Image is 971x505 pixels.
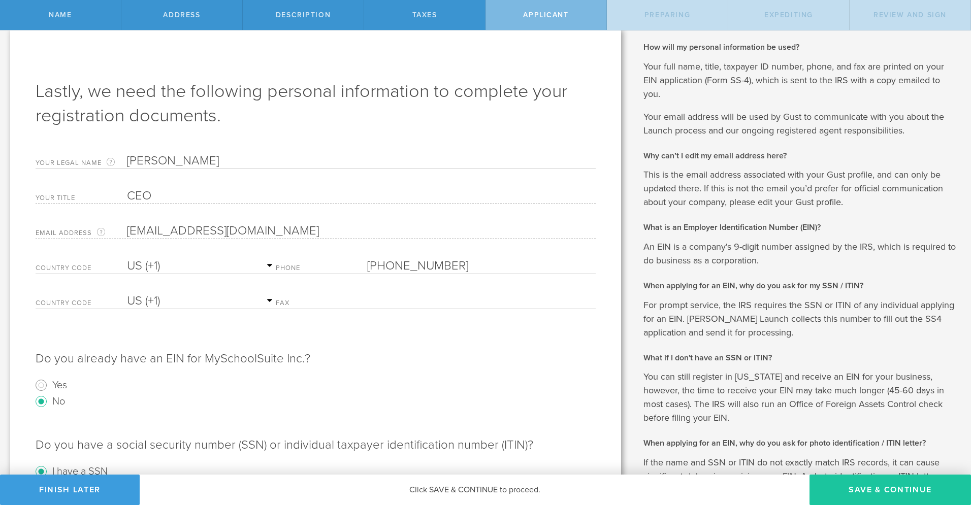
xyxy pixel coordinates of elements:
[52,463,108,478] label: I have a SSN
[49,11,72,19] span: Name
[36,79,596,128] h1: Lastly, we need the following personal information to complete your registration documents.
[36,227,127,239] label: Email Address
[163,11,200,19] span: Address
[643,352,956,363] h2: What if I don't have an SSN or ITIN?
[52,377,67,392] label: Yes
[644,11,690,19] span: Preparing
[643,240,956,267] p: An EIN is a company's 9-digit number assigned by the IRS, which is required to do business as a c...
[643,370,956,425] p: You can still register in [US_STATE] and receive an EIN for your business, however, the time to r...
[36,195,127,204] label: Your title
[367,258,595,274] input: Required
[52,393,65,408] label: No
[643,280,956,291] h2: When applying for an EIN, why do you ask for my SSN / ITIN?
[920,426,971,475] iframe: Chat Widget
[276,265,367,274] label: Phone
[643,168,956,209] p: This is the email address associated with your Gust profile, and can only be updated there. If th...
[36,300,127,309] label: Country Code
[643,437,956,449] h2: When applying for an EIN, why do you ask for photo identification / ITIN letter?
[643,110,956,138] p: Your email address will be used by Gust to communicate with you about the Launch process and our ...
[643,298,956,340] p: For prompt service, the IRS requires the SSN or ITIN of any individual applying for an EIN. [PERS...
[127,188,596,204] input: Required
[36,265,127,274] label: Country Code
[810,475,971,505] button: Save & Continue
[523,11,568,19] span: Applicant
[764,11,813,19] span: Expediting
[873,11,947,19] span: Review and Sign
[643,456,956,497] p: If the name and SSN or ITIN do not exactly match IRS records, it can cause significant delays in ...
[36,341,596,367] p: Do you already have an EIN for MySchoolSuite Inc.?
[276,300,367,309] label: Fax
[36,157,127,169] label: Your Legal Name
[276,11,331,19] span: Description
[409,485,540,495] span: Click SAVE & CONTINUE to proceed.
[643,42,956,53] h2: How will my personal information be used?
[643,150,956,161] h2: Why can’t I edit my email address here?
[643,222,956,233] h2: What is an Employer Identification Number (EIN)?
[412,11,437,19] span: Taxes
[643,60,956,101] p: Your full name, title, taxpayer ID number, phone, and fax are printed on your EIN application (Fo...
[127,153,596,169] input: Required for identity verification
[36,427,596,453] p: Do you have a social security number (SSN) or individual taxpayer identification number (ITIN)?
